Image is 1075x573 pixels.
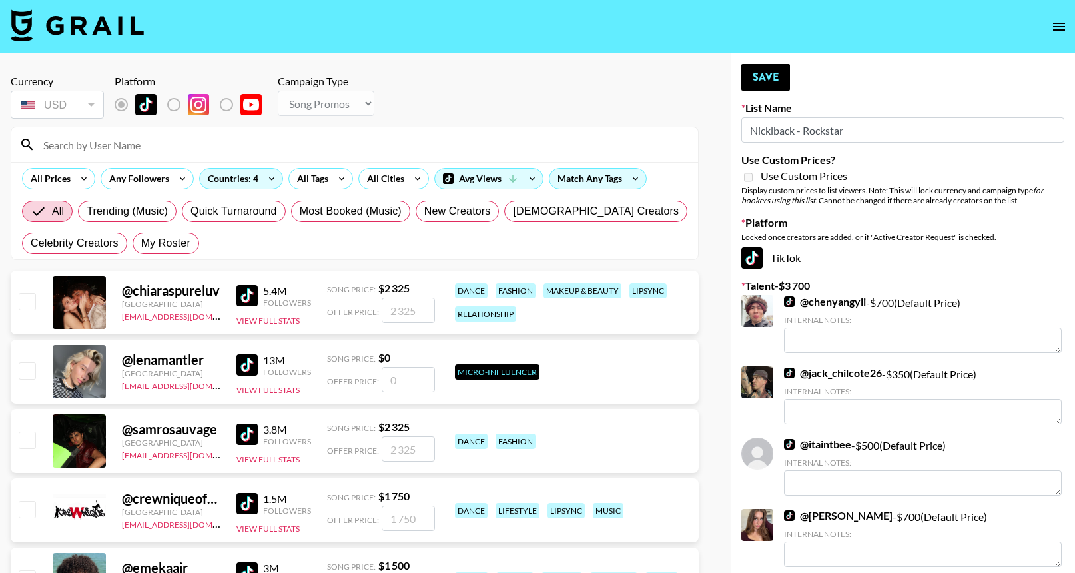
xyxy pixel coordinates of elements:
[263,506,311,516] div: Followers
[300,203,402,219] span: Most Booked (Music)
[236,354,258,376] img: TikTok
[424,203,491,219] span: New Creators
[35,134,690,155] input: Search by User Name
[236,524,300,534] button: View Full Stats
[382,298,435,323] input: 2 325
[496,434,536,449] div: fashion
[784,438,851,451] a: @itaintbee
[382,436,435,462] input: 2 325
[190,203,277,219] span: Quick Turnaround
[236,493,258,514] img: TikTok
[593,503,623,518] div: music
[278,75,374,88] div: Campaign Type
[741,279,1064,292] label: Talent - $ 3 700
[784,315,1062,325] div: Internal Notes:
[629,283,667,298] div: lipsync
[135,94,157,115] img: TikTok
[327,446,379,456] span: Offer Price:
[741,232,1064,242] div: Locked once creators are added, or if "Active Creator Request" is checked.
[122,352,220,368] div: @ lenamantler
[122,309,256,322] a: [EMAIL_ADDRESS][DOMAIN_NAME]
[263,298,311,308] div: Followers
[236,285,258,306] img: TikTok
[784,366,1062,424] div: - $ 350 (Default Price)
[784,438,1062,496] div: - $ 500 (Default Price)
[122,438,220,448] div: [GEOGRAPHIC_DATA]
[741,247,763,269] img: TikTok
[122,490,220,507] div: @ crewniqueofficial
[11,9,144,41] img: Grail Talent
[784,458,1062,468] div: Internal Notes:
[378,351,390,364] strong: $ 0
[784,296,795,307] img: TikTok
[741,101,1064,115] label: List Name
[1046,13,1072,40] button: open drawer
[496,503,539,518] div: lifestyle
[378,420,410,433] strong: $ 2 325
[741,216,1064,229] label: Platform
[784,295,1062,353] div: - $ 700 (Default Price)
[784,439,795,450] img: TikTok
[496,283,536,298] div: fashion
[240,94,262,115] img: YouTube
[327,285,376,294] span: Song Price:
[547,503,585,518] div: lipsync
[122,448,256,460] a: [EMAIL_ADDRESS][DOMAIN_NAME]
[513,203,679,219] span: [DEMOGRAPHIC_DATA] Creators
[122,421,220,438] div: @ samrosauvage
[784,510,795,521] img: TikTok
[263,492,311,506] div: 1.5M
[741,247,1064,269] div: TikTok
[382,367,435,392] input: 0
[236,316,300,326] button: View Full Stats
[327,354,376,364] span: Song Price:
[122,517,256,530] a: [EMAIL_ADDRESS][DOMAIN_NAME]
[382,506,435,531] input: 1 750
[31,235,119,251] span: Celebrity Creators
[784,366,882,380] a: @jack_chilcote26
[378,282,410,294] strong: $ 2 325
[784,295,866,308] a: @chenyangyii
[122,378,256,391] a: [EMAIL_ADDRESS][DOMAIN_NAME]
[263,436,311,446] div: Followers
[455,306,516,322] div: relationship
[455,503,488,518] div: dance
[327,515,379,525] span: Offer Price:
[327,376,379,386] span: Offer Price:
[263,367,311,377] div: Followers
[741,64,790,91] button: Save
[87,203,168,219] span: Trending (Music)
[236,454,300,464] button: View Full Stats
[784,529,1062,539] div: Internal Notes:
[784,509,1062,567] div: - $ 700 (Default Price)
[11,75,104,88] div: Currency
[378,490,410,502] strong: $ 1 750
[122,507,220,517] div: [GEOGRAPHIC_DATA]
[741,153,1064,167] label: Use Custom Prices?
[549,169,646,189] div: Match Any Tags
[455,283,488,298] div: dance
[52,203,64,219] span: All
[263,285,311,298] div: 5.4M
[200,169,282,189] div: Countries: 4
[327,423,376,433] span: Song Price:
[455,434,488,449] div: dance
[784,386,1062,396] div: Internal Notes:
[741,185,1044,205] em: for bookers using this list
[761,169,847,183] span: Use Custom Prices
[122,368,220,378] div: [GEOGRAPHIC_DATA]
[23,169,73,189] div: All Prices
[236,385,300,395] button: View Full Stats
[435,169,543,189] div: Avg Views
[263,354,311,367] div: 13M
[122,283,220,299] div: @ chiaraspureluv
[359,169,407,189] div: All Cities
[289,169,331,189] div: All Tags
[543,283,621,298] div: makeup & beauty
[327,307,379,317] span: Offer Price:
[784,509,893,522] a: @[PERSON_NAME]
[122,299,220,309] div: [GEOGRAPHIC_DATA]
[115,75,272,88] div: Platform
[455,364,539,380] div: Micro-Influencer
[741,185,1064,205] div: Display custom prices to list viewers. Note: This will lock currency and campaign type . Cannot b...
